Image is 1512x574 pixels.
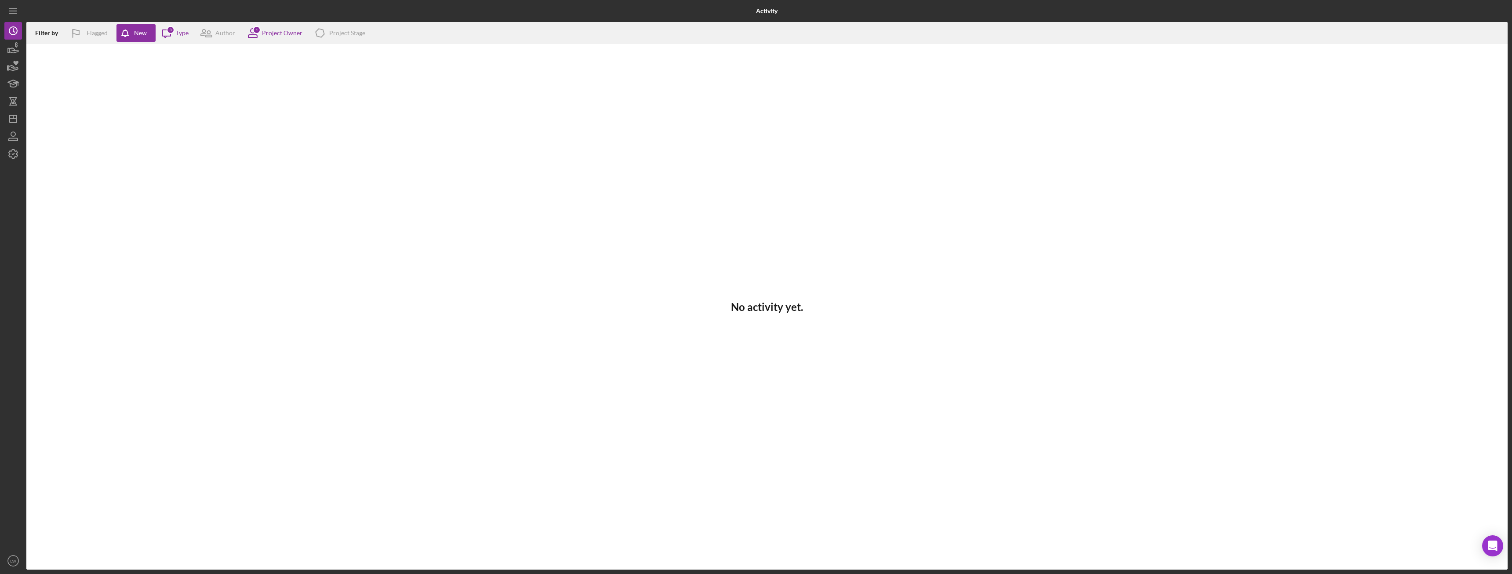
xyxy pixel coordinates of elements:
[65,24,116,42] button: Flagged
[262,29,302,37] div: Project Owner
[329,29,365,37] div: Project Stage
[731,301,803,313] h3: No activity yet.
[116,24,156,42] button: New
[134,24,147,42] div: New
[756,7,778,15] b: Activity
[4,552,22,570] button: LW
[10,559,17,563] text: LW
[35,29,65,37] div: Filter by
[87,24,108,42] div: Flagged
[1482,535,1503,556] div: Open Intercom Messenger
[253,26,261,34] div: 1
[176,29,189,37] div: Type
[215,29,235,37] div: Author
[167,26,174,34] div: 3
